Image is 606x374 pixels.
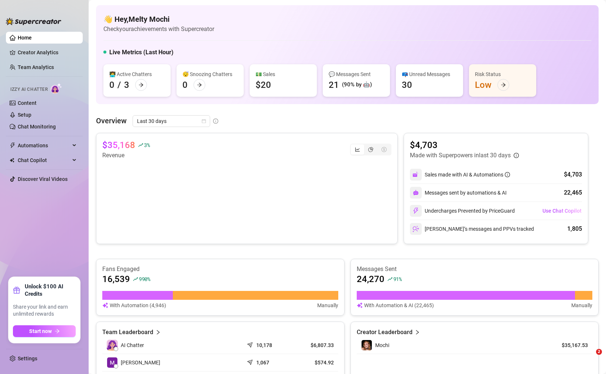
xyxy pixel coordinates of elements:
[410,205,515,217] div: Undercharges Prevented by PriceGuard
[18,112,31,118] a: Setup
[387,277,393,282] span: rise
[364,301,434,309] article: With Automation & AI (22,465)
[554,342,588,349] article: $35,167.53
[375,342,389,348] span: Mochi
[564,170,582,179] div: $4,703
[368,147,373,152] span: pie-chart
[10,158,14,163] img: Chat Copilot
[55,329,60,334] span: arrow-right
[6,18,61,25] img: logo-BBDzfeDw.svg
[51,83,62,94] img: AI Chatter
[182,70,238,78] div: 😴 Snoozing Chatters
[110,301,166,309] article: With Automation (4,946)
[475,70,530,78] div: Risk Status
[213,119,218,124] span: info-circle
[107,357,117,368] img: Melty Mochi
[139,275,150,282] span: 990 %
[18,100,37,106] a: Content
[25,283,76,298] strong: Unlock $100 AI Credits
[357,301,363,309] img: svg%3e
[10,86,48,93] span: Izzy AI Chatter
[357,273,384,285] article: 24,270
[357,328,412,337] article: Creator Leaderboard
[410,187,507,199] div: Messages sent by automations & AI
[402,79,412,91] div: 30
[13,303,76,318] span: Share your link and earn unlimited rewards
[501,82,506,88] span: arrow-right
[393,275,402,282] span: 91 %
[13,325,76,337] button: Start nowarrow-right
[102,265,338,273] article: Fans Engaged
[102,151,150,160] article: Revenue
[29,328,52,334] span: Start now
[102,328,153,337] article: Team Leaderboard
[567,224,582,233] div: 1,805
[350,144,391,155] div: segmented control
[514,153,519,158] span: info-circle
[295,359,334,366] article: $574.92
[96,115,127,126] article: Overview
[581,349,599,367] iframe: Intercom live chat
[256,359,269,366] article: 1,067
[109,79,114,91] div: 0
[505,172,510,177] span: info-circle
[329,79,339,91] div: 21
[381,147,387,152] span: dollar-circle
[109,48,174,57] h5: Live Metrics (Last Hour)
[295,342,334,349] article: $6,807.33
[247,340,254,348] span: send
[542,208,582,214] span: Use Chat Copilot
[412,207,419,214] img: svg%3e
[412,226,419,232] img: svg%3e
[182,79,188,91] div: 0
[412,171,419,178] img: svg%3e
[102,139,135,151] article: $35,168
[144,141,150,148] span: 3 %
[571,301,592,309] article: Manually
[121,358,160,367] span: [PERSON_NAME]
[138,82,144,88] span: arrow-right
[155,328,161,337] span: right
[137,116,206,127] span: Last 30 days
[103,24,214,34] article: Check your achievements with Supercreator
[18,176,68,182] a: Discover Viral Videos
[18,47,77,58] a: Creator Analytics
[256,342,272,349] article: 10,178
[402,70,457,78] div: 📪 Unread Messages
[564,188,582,197] div: 22,465
[13,286,20,294] span: gift
[10,143,16,148] span: thunderbolt
[247,358,254,365] span: send
[18,64,54,70] a: Team Analytics
[102,301,108,309] img: svg%3e
[317,301,338,309] article: Manually
[342,80,372,89] div: (90% by 🤖)
[121,341,144,349] span: AI Chatter
[425,171,510,179] div: Sales made with AI & Automations
[18,140,70,151] span: Automations
[138,143,143,148] span: rise
[410,223,534,235] div: [PERSON_NAME]’s messages and PPVs tracked
[133,277,138,282] span: rise
[256,70,311,78] div: 💵 Sales
[410,139,519,151] article: $4,703
[256,79,271,91] div: $20
[329,70,384,78] div: 💬 Messages Sent
[362,340,372,350] img: Mochi
[410,151,511,160] article: Made with Superpowers in last 30 days
[18,154,70,166] span: Chat Copilot
[355,147,360,152] span: line-chart
[415,328,420,337] span: right
[596,349,602,355] span: 2
[124,79,129,91] div: 3
[542,205,582,217] button: Use Chat Copilot
[413,190,419,196] img: svg%3e
[202,119,206,123] span: calendar
[197,82,202,88] span: arrow-right
[109,70,165,78] div: 👩‍💻 Active Chatters
[107,340,118,351] img: izzy-ai-chatter-avatar-DDCN_rTZ.svg
[103,14,214,24] h4: 👋 Hey, Melty Mochi
[357,265,593,273] article: Messages Sent
[102,273,130,285] article: 16,539
[18,124,56,130] a: Chat Monitoring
